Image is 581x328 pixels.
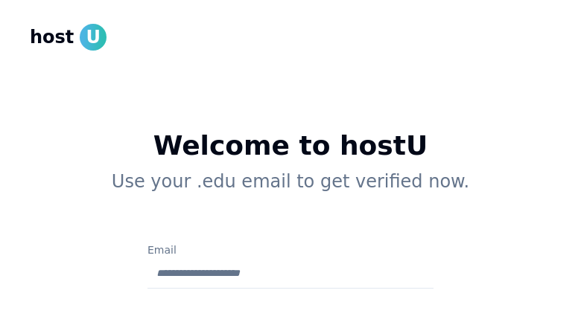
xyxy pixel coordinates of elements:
[30,24,107,51] a: hostU
[54,131,527,161] h1: Welcome to hostU
[54,170,527,193] p: Use your .edu email to get verified now.
[80,24,107,51] span: U
[147,244,177,256] label: Email
[30,25,74,49] span: host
